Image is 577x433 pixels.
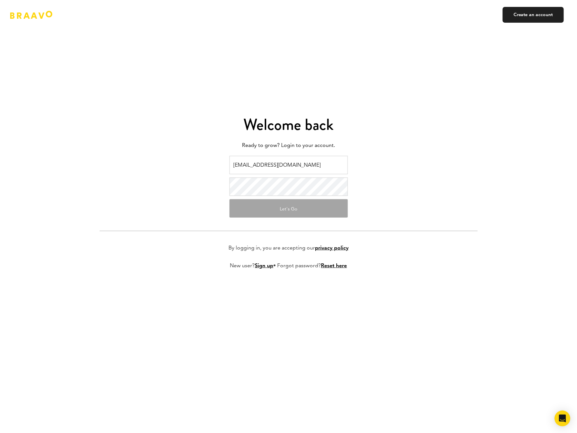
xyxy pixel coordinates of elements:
span: Support [14,5,37,11]
a: Sign up [255,263,274,269]
button: Let's Go [229,199,348,218]
p: Ready to grow? Login to your account. [100,141,478,151]
p: New user? • Forgot password? [230,262,347,270]
a: Create an account [503,7,564,23]
a: Reset here [321,263,347,269]
div: Open Intercom Messenger [555,411,570,426]
a: privacy policy [315,246,349,251]
input: Email [229,156,348,174]
span: Welcome back [244,113,334,136]
p: By logging in, you are accepting our [228,244,349,252]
